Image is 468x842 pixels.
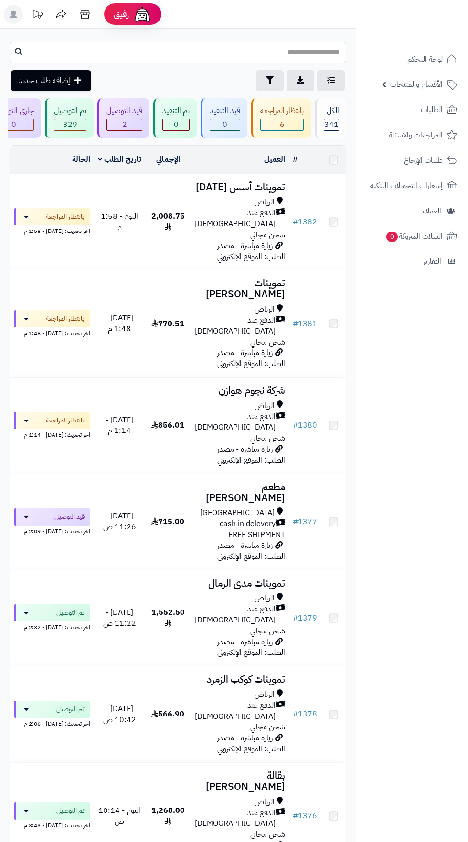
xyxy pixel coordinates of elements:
[195,578,285,589] h3: تموينات مدى الرمال
[195,385,285,396] h3: شركة نجوم هوازن
[217,636,285,659] span: زيارة مباشرة - مصدر الطلب: الموقع الإلكتروني
[54,512,85,522] span: قيد التوصيل
[293,216,298,228] span: #
[106,414,133,437] span: [DATE] - 1:14 م
[313,98,348,138] a: الكل341
[56,608,85,618] span: تم التوصيل
[293,810,298,821] span: #
[195,182,285,193] h3: تموينات أسس [DATE]
[106,105,142,116] div: قيد التوصيل
[199,98,249,138] a: قيد التنفيذ 0
[255,593,275,604] span: الرياض
[72,154,90,165] a: الحالة
[293,420,317,431] a: #1380
[151,805,185,827] span: 1,268.00
[46,212,85,221] span: بانتظار المراجعة
[103,703,136,726] span: [DATE] - 10:42 ص
[200,507,275,518] span: [GEOGRAPHIC_DATA]
[362,124,462,147] a: المراجعات والأسئلة
[162,105,190,116] div: تم التنفيذ
[255,797,275,808] span: الرياض
[423,255,441,268] span: التقارير
[107,119,142,130] span: 2
[163,119,189,130] span: 0
[19,75,70,86] span: إضافة طلب جديد
[217,240,285,263] span: زيارة مباشرة - مصدر الطلب: الموقع الإلكتروني
[103,607,136,629] span: [DATE] - 11:22 ص
[228,529,285,540] span: FREE SHIPMENT
[151,607,185,629] span: 1,552.50
[293,708,298,720] span: #
[293,420,298,431] span: #
[151,210,185,233] span: 2,008.75
[250,721,285,733] span: شحن مجاني
[14,429,90,439] div: اخر تحديث: [DATE] - 1:14 م
[195,770,285,792] h3: بقالة [PERSON_NAME]
[386,232,398,242] span: 0
[151,420,184,431] span: 856.01
[407,53,443,66] span: لوحة التحكم
[217,540,285,562] span: زيارة مباشرة - مصدر الطلب: الموقع الإلكتروني
[423,204,441,218] span: العملاء
[43,98,96,138] a: تم التوصيل 329
[362,250,462,273] a: التقارير
[293,516,317,527] a: #1377
[293,612,298,624] span: #
[250,829,285,840] span: شحن مجاني
[362,149,462,172] a: طلبات الإرجاع
[151,708,184,720] span: 566.90
[293,318,298,329] span: #
[210,119,240,130] div: 0
[255,400,275,411] span: الرياض
[151,98,199,138] a: تم التنفيذ 0
[14,718,90,728] div: اخر تحديث: [DATE] - 2:06 م
[293,154,298,165] a: #
[195,278,285,300] h3: تموينات [PERSON_NAME]
[293,612,317,624] a: #1379
[46,416,85,425] span: بانتظار المراجعة
[220,518,276,529] span: cash in delevery
[255,197,275,208] span: الرياض
[103,510,136,533] span: [DATE] - 11:26 ص
[14,526,90,536] div: اخر تحديث: [DATE] - 2:09 م
[133,5,152,24] img: ai-face.png
[54,119,86,130] span: 329
[362,174,462,197] a: إشعارات التحويلات البنكية
[255,689,275,700] span: الرياض
[210,105,240,116] div: قيد التنفيذ
[14,621,90,631] div: اخر تحديث: [DATE] - 2:32 م
[98,805,140,827] span: اليوم - 10:14 ص
[260,105,304,116] div: بانتظار المراجعة
[217,443,285,466] span: زيارة مباشرة - مصدر الطلب: الموقع الإلكتروني
[195,674,285,685] h3: تموينات كوكب الزمرد
[195,604,276,626] span: الدفع عند [DEMOGRAPHIC_DATA]
[195,700,276,722] span: الدفع عند [DEMOGRAPHIC_DATA]
[25,5,49,26] a: تحديثات المنصة
[250,337,285,348] span: شحن مجاني
[96,98,151,138] a: قيد التوصيل 2
[195,208,276,230] span: الدفع عند [DEMOGRAPHIC_DATA]
[293,516,298,527] span: #
[56,806,85,816] span: تم التوصيل
[255,304,275,315] span: الرياض
[293,216,317,228] a: #1382
[14,327,90,337] div: اخر تحديث: [DATE] - 1:48 م
[293,318,317,329] a: #1381
[389,128,443,142] span: المراجعات والأسئلة
[421,103,443,116] span: الطلبات
[101,210,138,233] span: اليوم - 1:58 م
[390,78,443,91] span: الأقسام والمنتجات
[370,179,443,192] span: إشعارات التحويلات البنكية
[46,314,85,324] span: بانتظار المراجعة
[261,119,303,130] span: 6
[362,200,462,222] a: العملاء
[98,154,141,165] a: تاريخ الطلب
[195,482,285,504] h3: مطعم [PERSON_NAME]
[250,229,285,241] span: شحن مجاني
[195,315,276,337] span: الدفع عند [DEMOGRAPHIC_DATA]
[56,705,85,714] span: تم التوصيل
